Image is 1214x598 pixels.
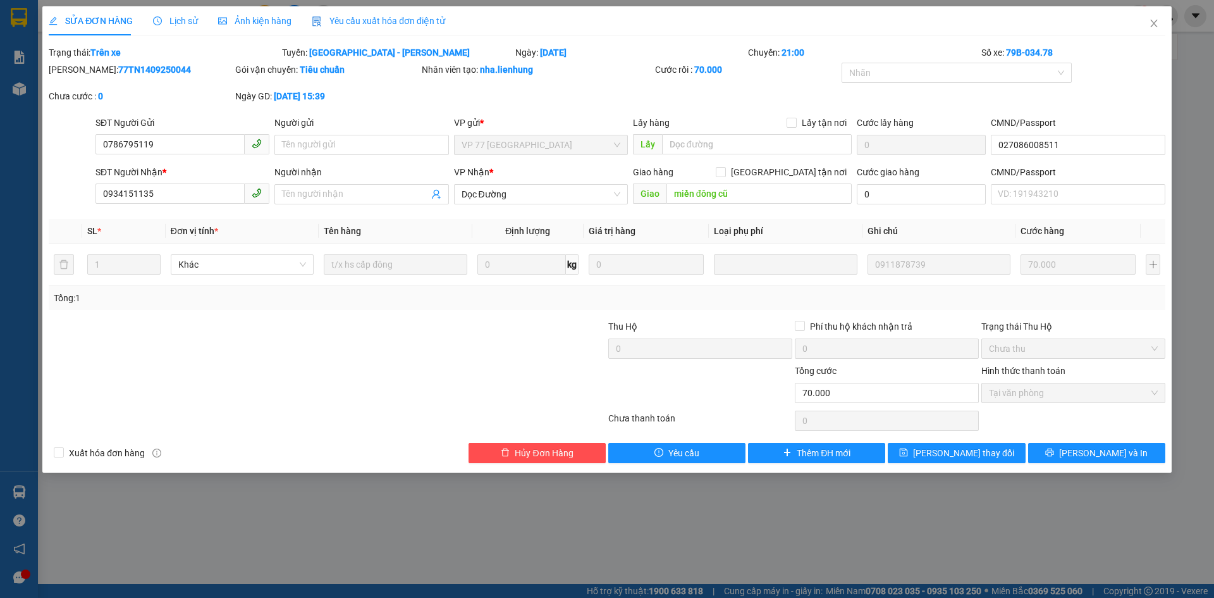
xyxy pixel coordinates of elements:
[1021,226,1064,236] span: Cước hàng
[1021,254,1136,275] input: 0
[913,446,1014,460] span: [PERSON_NAME] thay đổi
[501,448,510,458] span: delete
[797,446,850,460] span: Thêm ĐH mới
[888,443,1025,463] button: save[PERSON_NAME] thay đổi
[991,116,1165,130] div: CMND/Passport
[566,254,579,275] span: kg
[54,254,74,275] button: delete
[95,116,269,130] div: SĐT Người Gửi
[505,226,550,236] span: Định lượng
[312,16,322,27] img: icon
[868,254,1010,275] input: Ghi Chú
[309,47,470,58] b: [GEOGRAPHIC_DATA] - [PERSON_NAME]
[252,188,262,198] span: phone
[989,383,1158,402] span: Tại văn phòng
[726,165,852,179] span: [GEOGRAPHIC_DATA] tận nơi
[1045,448,1054,458] span: printer
[469,443,606,463] button: deleteHủy Đơn Hàng
[783,448,792,458] span: plus
[300,65,345,75] b: Tiêu chuẩn
[655,63,839,77] div: Cước rồi :
[49,89,233,103] div: Chưa cước :
[862,219,1015,244] th: Ghi chú
[608,321,637,332] span: Thu Hộ
[454,116,628,130] div: VP gửi
[795,366,837,376] span: Tổng cước
[49,16,58,25] span: edit
[666,184,852,204] input: Dọc đường
[989,339,1158,358] span: Chưa thu
[654,448,663,458] span: exclamation-circle
[49,16,133,26] span: SỬA ĐƠN HÀNG
[589,226,635,236] span: Giá trị hàng
[431,189,441,199] span: user-add
[118,65,191,75] b: 77TN1409250044
[540,47,567,58] b: [DATE]
[709,219,862,244] th: Loại phụ phí
[480,65,533,75] b: nha.lienhung
[47,46,281,59] div: Trạng thái:
[747,46,980,59] div: Chuyến:
[1006,47,1053,58] b: 79B-034.78
[218,16,227,25] span: picture
[235,89,419,103] div: Ngày GD:
[899,448,908,458] span: save
[514,46,747,59] div: Ngày:
[589,254,704,275] input: 0
[281,46,514,59] div: Tuyến:
[805,320,917,333] span: Phí thu hộ khách nhận trả
[95,165,269,179] div: SĐT Người Nhận
[633,167,673,177] span: Giao hàng
[694,65,722,75] b: 70.000
[857,184,986,204] input: Cước giao hàng
[324,254,467,275] input: VD: Bàn, Ghế
[252,139,262,149] span: phone
[422,63,653,77] div: Nhân viên tạo:
[312,16,445,26] span: Yêu cầu xuất hóa đơn điện tử
[87,226,97,236] span: SL
[218,16,291,26] span: Ảnh kiện hàng
[857,167,919,177] label: Cước giao hàng
[1136,6,1172,42] button: Close
[662,134,852,154] input: Dọc đường
[152,449,161,458] span: info-circle
[274,116,448,130] div: Người gửi
[748,443,885,463] button: plusThêm ĐH mới
[857,135,986,155] input: Cước lấy hàng
[1149,18,1159,28] span: close
[1146,254,1160,275] button: plus
[54,291,469,305] div: Tổng: 1
[980,46,1167,59] div: Số xe:
[454,167,489,177] span: VP Nhận
[153,16,162,25] span: clock-circle
[235,63,419,77] div: Gói vận chuyển:
[462,185,620,204] span: Dọc Đường
[668,446,699,460] span: Yêu cầu
[782,47,804,58] b: 21:00
[171,226,218,236] span: Đơn vị tính
[797,116,852,130] span: Lấy tận nơi
[324,226,361,236] span: Tên hàng
[274,165,448,179] div: Người nhận
[857,118,914,128] label: Cước lấy hàng
[981,366,1065,376] label: Hình thức thanh toán
[633,118,670,128] span: Lấy hàng
[153,16,198,26] span: Lịch sử
[981,320,1165,333] div: Trạng thái Thu Hộ
[515,446,573,460] span: Hủy Đơn Hàng
[633,134,662,154] span: Lấy
[607,411,794,433] div: Chưa thanh toán
[64,446,150,460] span: Xuất hóa đơn hàng
[1059,446,1148,460] span: [PERSON_NAME] và In
[991,165,1165,179] div: CMND/Passport
[178,255,306,274] span: Khác
[633,184,666,204] span: Giao
[98,91,103,101] b: 0
[608,443,745,463] button: exclamation-circleYêu cầu
[49,63,233,77] div: [PERSON_NAME]:
[274,91,325,101] b: [DATE] 15:39
[1028,443,1165,463] button: printer[PERSON_NAME] và In
[90,47,121,58] b: Trên xe
[462,135,620,154] span: VP 77 Thái Nguyên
